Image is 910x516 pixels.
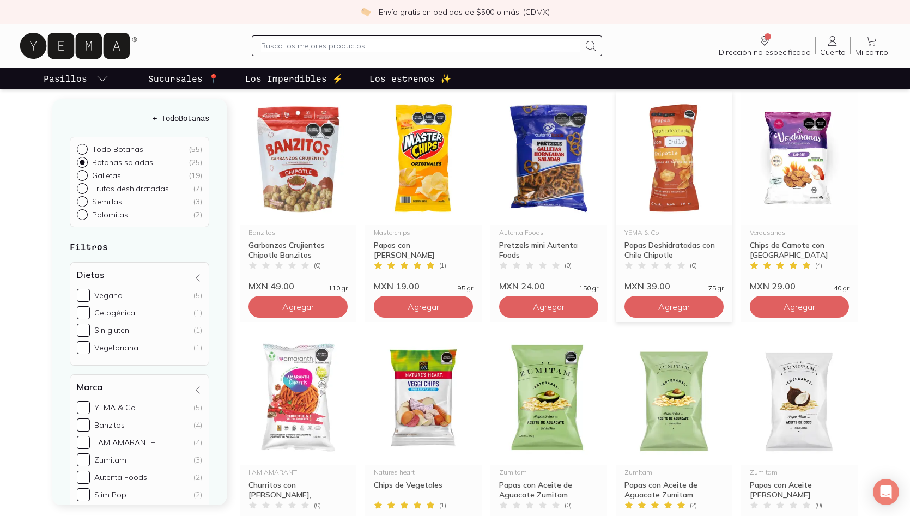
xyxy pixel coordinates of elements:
[282,301,314,312] span: Agregar
[365,331,482,465] img: Chips de vegetales
[714,34,815,57] a: Dirección no especificada
[439,502,446,508] span: ( 1 )
[92,171,121,180] p: Galletas
[365,91,482,225] img: Papas Sal Masterchips
[851,34,893,57] a: Mi carrito
[499,296,598,318] button: Agregar
[77,324,90,337] input: Sin gluten(1)
[77,471,90,484] input: Autenta Foods(2)
[750,296,849,318] button: Agregar
[41,68,111,89] a: pasillo-todos-link
[92,144,143,154] p: Todo Botanas
[314,502,321,508] span: ( 0 )
[189,171,202,180] div: ( 19 )
[94,290,123,300] div: Vegana
[750,240,849,260] div: Chips de Camote con [GEOGRAPHIC_DATA]
[261,39,579,52] input: Busca los mejores productos
[94,420,125,430] div: Banzitos
[834,285,849,292] span: 40 gr
[193,210,202,220] div: ( 2 )
[374,296,473,318] button: Agregar
[855,47,888,57] span: Mi carrito
[750,469,849,476] div: Zumitam
[189,157,202,167] div: ( 25 )
[94,438,156,447] div: I AM AMARANTH
[94,403,136,412] div: YEMA & Co
[193,455,202,465] div: (3)
[369,72,451,85] p: Los estrenos ✨
[193,184,202,193] div: ( 7 )
[248,469,348,476] div: I AM AMARANTH
[77,341,90,354] input: Vegetariana(1)
[94,325,129,335] div: Sin gluten
[193,420,202,430] div: (4)
[94,472,147,482] div: Autenta Foods
[94,455,126,465] div: Zumitam
[92,157,153,167] p: Botanas saladas
[624,240,724,260] div: Papas Deshidratadas con Chile Chipotle
[94,308,135,318] div: Cetogénica
[92,197,122,207] p: Semillas
[439,262,446,269] span: ( 1 )
[193,197,202,207] div: ( 3 )
[77,289,90,302] input: Vegana(5)
[193,308,202,318] div: (1)
[616,91,732,292] a: Papas Deshidratadas con Chile ChipotleYEMA & CoPapas Deshidratadas con Chile Chipotle(0)MXN 39.00...
[820,47,846,57] span: Cuenta
[70,262,209,366] div: Dietas
[77,436,90,449] input: I AM AMARANTH(4)
[314,262,321,269] span: ( 0 )
[499,240,598,260] div: Pretzels mini Autenta Foods
[92,210,128,220] p: Palomitas
[240,91,356,225] img: Garbanzos Crujientes Chipotle Banzitos
[374,240,473,260] div: Papas con [PERSON_NAME]
[499,480,598,500] div: Papas con Aceite de Aguacate Zumitam
[77,269,104,280] h4: Dietas
[365,91,482,292] a: Papas Sal MasterchipsMasterchipsPapas con [PERSON_NAME](1)MXN 19.0095 gr
[741,91,858,225] img: verdusanascamote
[77,488,90,501] input: Slim Pop(2)
[690,262,697,269] span: ( 0 )
[816,34,850,57] a: Cuenta
[750,229,849,236] div: Verdusanas
[189,144,202,154] div: ( 55 )
[741,331,858,465] img: ZUMITAM-PAPAS-COCO-40gr
[499,469,598,476] div: Zumitam
[624,281,670,292] span: MXN 39.00
[624,469,724,476] div: Zumitam
[374,229,473,236] div: Masterchips
[248,296,348,318] button: Agregar
[248,240,348,260] div: Garbanzos Crujientes Chipotle Banzitos
[245,72,343,85] p: Los Imperdibles ⚡️
[243,68,345,89] a: Los Imperdibles ⚡️
[565,262,572,269] span: ( 0 )
[490,91,607,225] img: Pretzels mini Autenta Foods
[499,229,598,236] div: Autenta Foods
[377,7,550,17] p: ¡Envío gratis en pedidos de $500 o más! (CDMX)
[193,490,202,500] div: (2)
[784,301,815,312] span: Agregar
[44,72,87,85] p: Pasillos
[193,343,202,353] div: (1)
[193,438,202,447] div: (4)
[624,480,724,500] div: Papas con Aceite de Aguacate Zumitam
[248,281,294,292] span: MXN 49.00
[148,72,219,85] p: Sucursales 📍
[146,68,221,89] a: Sucursales 📍
[458,285,473,292] span: 95 gr
[719,47,811,57] span: Dirección no especificada
[193,472,202,482] div: (2)
[361,7,371,17] img: check
[750,480,849,500] div: Papas con Aceite [PERSON_NAME]
[490,331,607,465] img: papas en aceite de aguacate zumitam
[815,502,822,508] span: ( 0 )
[624,229,724,236] div: YEMA & Co
[329,285,348,292] span: 110 gr
[658,301,690,312] span: Agregar
[741,91,858,292] a: verdusanascamoteVerdusanasChips de Camote con [GEOGRAPHIC_DATA](4)MXN 29.0040 gr
[374,469,473,476] div: Natures heart
[77,401,90,414] input: YEMA & Co(5)
[490,91,607,292] a: Pretzels mini Autenta FoodsAutenta FoodsPretzels mini Autenta Foods(0)MXN 24.00150 gr
[193,403,202,412] div: (5)
[533,301,565,312] span: Agregar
